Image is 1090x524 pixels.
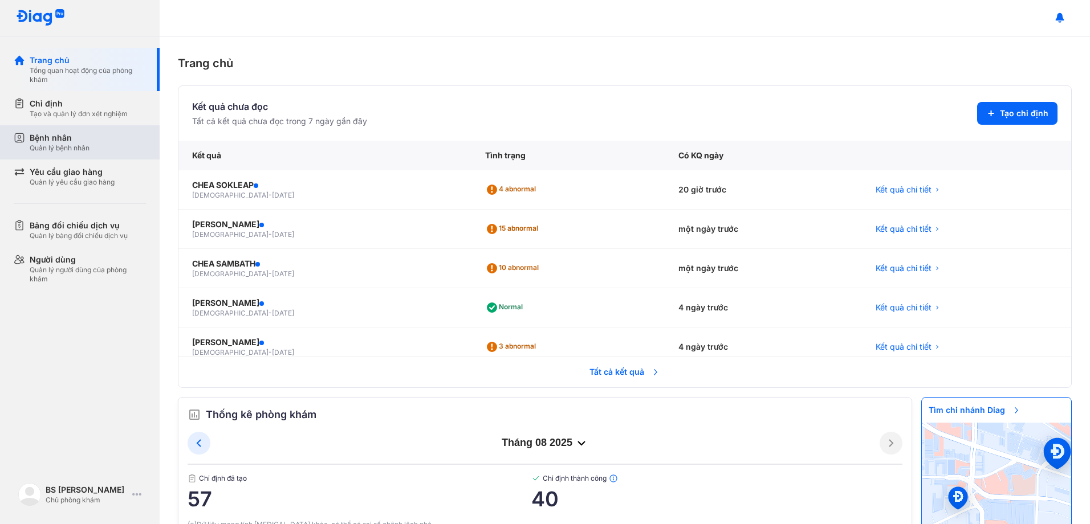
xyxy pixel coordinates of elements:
[192,337,458,348] div: [PERSON_NAME]
[977,102,1058,125] button: Tạo chỉ định
[192,297,458,309] div: [PERSON_NAME]
[30,109,128,118] div: Tạo và quản lý đơn xét nghiệm
[192,116,367,127] div: Tất cả kết quả chưa đọc trong 7 ngày gần đây
[485,181,540,199] div: 4 abnormal
[188,488,531,510] span: 57
[471,141,665,170] div: Tình trạng
[272,309,294,317] span: [DATE]
[18,483,41,506] img: logo
[531,488,902,510] span: 40
[192,258,458,269] div: CHEA SAMBATH
[269,309,272,317] span: -
[272,269,294,278] span: [DATE]
[188,474,197,483] img: document.50c4cfd0.svg
[30,166,115,178] div: Yêu cầu giao hàng
[876,184,932,195] span: Kết quả chi tiết
[269,269,272,278] span: -
[30,132,90,144] div: Bệnh nhân
[192,348,269,357] span: [DEMOGRAPHIC_DATA]
[30,55,146,66] div: Trang chủ
[30,265,146,284] div: Quản lý người dùng của phòng khám
[665,327,862,367] div: 4 ngày trước
[210,436,880,450] div: tháng 08 2025
[665,288,862,327] div: 4 ngày trước
[583,359,667,384] span: Tất cả kết quả
[30,98,128,109] div: Chỉ định
[876,263,932,274] span: Kết quả chi tiết
[192,230,269,239] span: [DEMOGRAPHIC_DATA]
[16,9,65,27] img: logo
[192,309,269,317] span: [DEMOGRAPHIC_DATA]
[46,496,128,505] div: Chủ phòng khám
[30,178,115,187] div: Quản lý yêu cầu giao hàng
[485,338,540,356] div: 3 abnormal
[665,141,862,170] div: Có KQ ngày
[269,191,272,199] span: -
[192,219,458,230] div: [PERSON_NAME]
[272,230,294,239] span: [DATE]
[665,170,862,210] div: 20 giờ trước
[192,100,367,113] div: Kết quả chưa đọc
[30,66,146,84] div: Tổng quan hoạt động của phòng khám
[485,220,543,238] div: 15 abnormal
[178,55,1072,72] div: Trang chủ
[272,348,294,357] span: [DATE]
[665,210,862,249] div: một ngày trước
[876,341,932,353] span: Kết quả chi tiết
[876,223,932,235] span: Kết quả chi tiết
[30,231,128,240] div: Quản lý bảng đối chiếu dịch vụ
[192,179,458,191] div: CHEA SOKLEAP
[609,474,618,483] img: info.7e716105.svg
[192,269,269,278] span: [DEMOGRAPHIC_DATA]
[922,398,1028,423] span: Tìm chi nhánh Diag
[876,302,932,313] span: Kết quả chi tiết
[178,141,471,170] div: Kết quả
[485,259,543,277] div: 10 abnormal
[30,220,128,231] div: Bảng đối chiếu dịch vụ
[30,254,146,265] div: Người dùng
[665,249,862,288] div: một ngày trước
[206,407,316,423] span: Thống kê phòng khám
[531,474,902,483] span: Chỉ định thành công
[30,144,90,153] div: Quản lý bệnh nhân
[485,298,527,317] div: Normal
[272,191,294,199] span: [DATE]
[46,484,128,496] div: BS [PERSON_NAME]
[269,230,272,239] span: -
[188,474,531,483] span: Chỉ định đã tạo
[192,191,269,199] span: [DEMOGRAPHIC_DATA]
[1000,108,1048,119] span: Tạo chỉ định
[269,348,272,357] span: -
[188,408,201,421] img: order.5a6da16c.svg
[531,474,540,483] img: checked-green.01cc79e0.svg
